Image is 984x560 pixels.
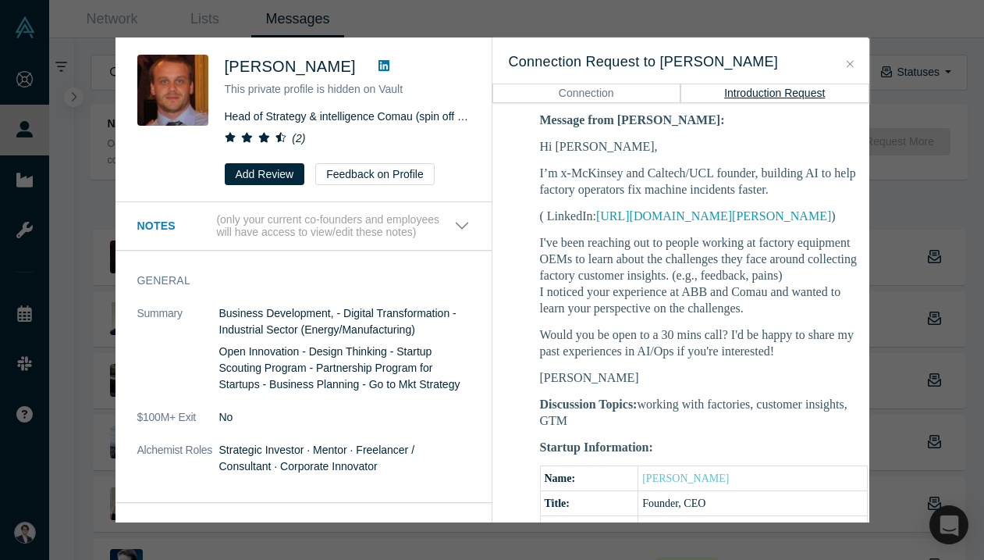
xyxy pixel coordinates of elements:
span: [PERSON_NAME] [225,58,356,75]
h3: General [137,273,448,289]
p: Open Innovation - Design Thinking - Startup Scouting Program - Partnership Program for Startups -... [219,344,470,393]
b: Message from [PERSON_NAME]: [540,113,725,127]
span: Head of Strategy & intelligence Comau (spin off of Stellantis) [225,110,518,123]
p: [PERSON_NAME] [540,369,868,386]
button: Notes (only your current co-founders and employees will have access to view/edit these notes) [137,213,470,240]
p: working with factories, customer insights, GTM [540,396,868,429]
p: I’m x-McKinsey and Caltech/UCL founder, building AI to help factory operators fix machine inciden... [540,165,868,198]
button: Connection [492,84,681,102]
a: [URL][DOMAIN_NAME][PERSON_NAME] [596,209,831,223]
button: Add Review [225,163,305,185]
b: Startup Information: [540,441,653,454]
button: Close [842,55,858,73]
p: This private profile is hidden on Vault [225,81,470,98]
i: ( 2 ) [292,132,305,144]
b: Company: [545,523,594,534]
p: (only your current co-founders and employees will have access to view/edit these notes) [216,213,453,240]
h3: Connection Request to [PERSON_NAME] [509,52,853,73]
p: Would you be open to a 30 mins call? I'd be happy to share my past experiences in AI/Ops if you'r... [540,326,868,359]
a: [PERSON_NAME] [642,473,729,484]
b: Discussion Topics: [540,398,638,411]
img: Francesco Renelli's Profile Image [137,55,208,126]
dt: Summary [137,305,219,409]
dd: No [219,409,470,426]
p: ( LinkedIn: ) [540,208,868,224]
p: Business Development, - Digital Transformation - Industrial Sector (Energy/Manufacturing) [219,305,470,338]
p: I've been reaching out to people working at factory equipment OEMs to learn about the challenges ... [540,234,868,316]
h3: Notes [137,218,214,234]
button: Feedback on Profile [315,163,435,185]
b: Title: [545,498,570,509]
dd: Strategic Investor · Mentor · Freelancer / Consultant · Corporate Innovator [219,442,470,475]
p: Hi [PERSON_NAME], [540,138,868,155]
dt: $100M+ Exit [137,409,219,442]
dt: Alchemist Roles [137,442,219,491]
td: Founder, CEO [638,490,867,515]
td: Cubit Insight [638,515,867,540]
b: Name: [545,473,576,484]
button: Introduction Request [680,84,869,102]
